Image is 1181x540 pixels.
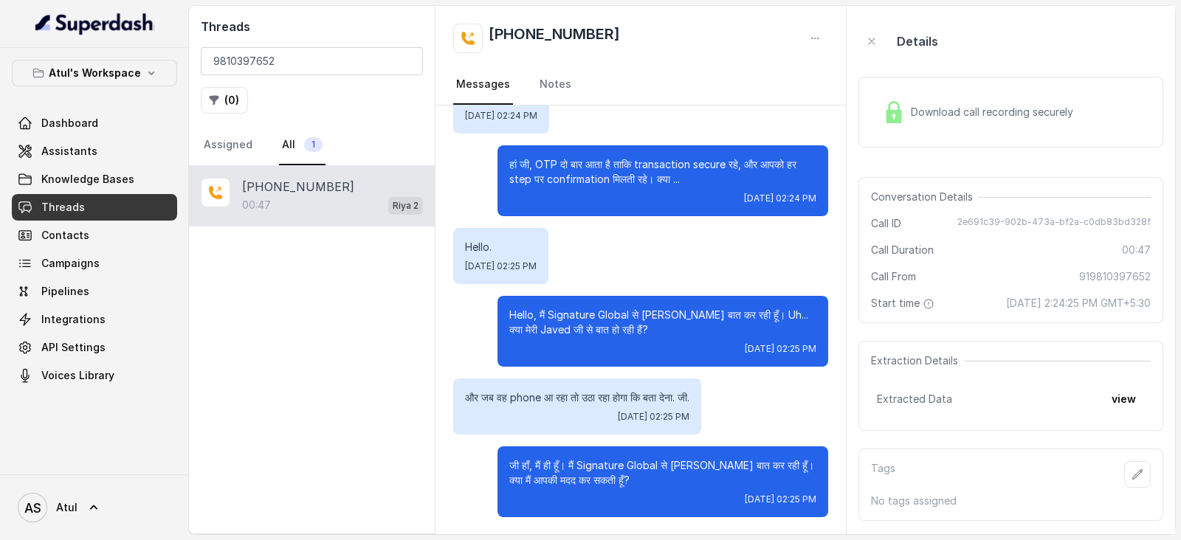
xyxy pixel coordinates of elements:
[201,47,423,75] input: Search by Call ID or Phone Number
[618,411,689,423] span: [DATE] 02:25 PM
[393,198,419,213] p: Riya 2
[957,216,1151,231] span: 2e691c39-902b-473a-bf2a-c0db83bd328f
[509,308,816,337] p: Hello, मैं Signature Global से [PERSON_NAME] बात कर रही हूँ। Uh... क्या मेरी Javed जी से बात हो र...
[242,178,354,195] p: [PHONE_NUMBER]
[453,65,513,105] a: Messages
[883,101,905,123] img: Lock Icon
[1122,243,1151,257] span: 00:47
[12,362,177,389] a: Voices Library
[41,144,97,159] span: Assistants
[41,200,85,215] span: Threads
[12,250,177,277] a: Campaigns
[465,240,537,255] p: Hello.
[871,461,895,488] p: Tags
[745,343,816,355] span: [DATE] 02:25 PM
[537,65,574,105] a: Notes
[41,340,106,355] span: API Settings
[897,32,938,50] p: Details
[12,278,177,305] a: Pipelines
[41,256,100,271] span: Campaigns
[12,110,177,136] a: Dashboard
[871,353,964,368] span: Extraction Details
[744,193,816,204] span: [DATE] 02:24 PM
[41,228,89,243] span: Contacts
[41,172,134,187] span: Knowledge Bases
[12,194,177,221] a: Threads
[279,125,326,165] a: All1
[201,125,255,165] a: Assigned
[871,494,1151,508] p: No tags assigned
[465,390,689,405] p: और जब वह phone आ रहा तो उठा रहा होगा कि बता देना. जी.
[12,138,177,165] a: Assistants
[745,494,816,505] span: [DATE] 02:25 PM
[12,334,177,361] a: API Settings
[453,65,828,105] nav: Tabs
[12,60,177,86] button: Atul's Workspace
[1103,386,1145,412] button: view
[41,312,106,327] span: Integrations
[465,260,537,272] span: [DATE] 02:25 PM
[12,166,177,193] a: Knowledge Bases
[871,269,916,284] span: Call From
[871,190,979,204] span: Conversation Details
[871,296,937,311] span: Start time
[1079,269,1151,284] span: 919810397652
[12,306,177,333] a: Integrations
[41,368,114,383] span: Voices Library
[509,458,816,488] p: जी हाँ, मैं ही हूँ। मैं Signature Global से [PERSON_NAME] बात कर रही हूँ। क्या मैं आपकी मदद कर सक...
[871,243,934,257] span: Call Duration
[242,198,271,212] p: 00:47
[871,216,901,231] span: Call ID
[201,125,423,165] nav: Tabs
[201,87,248,114] button: (0)
[465,110,537,122] span: [DATE] 02:24 PM
[35,12,154,35] img: light.svg
[49,64,141,82] p: Atul's Workspace
[877,392,952,406] span: Extracted Data
[1006,296,1151,311] span: [DATE] 2:24:25 PM GMT+5:30
[41,284,89,299] span: Pipelines
[12,487,177,528] a: Atul
[489,24,620,53] h2: [PHONE_NUMBER]
[12,222,177,249] a: Contacts
[911,105,1079,120] span: Download call recording securely
[41,116,98,131] span: Dashboard
[201,18,423,35] h2: Threads
[24,500,41,516] text: AS
[509,157,816,187] p: हां जी, OTP दो बार आता है ताकि transaction secure रहे, और आपको हर step पर confirmation मिलती रहे।...
[56,500,78,515] span: Atul
[304,137,323,152] span: 1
